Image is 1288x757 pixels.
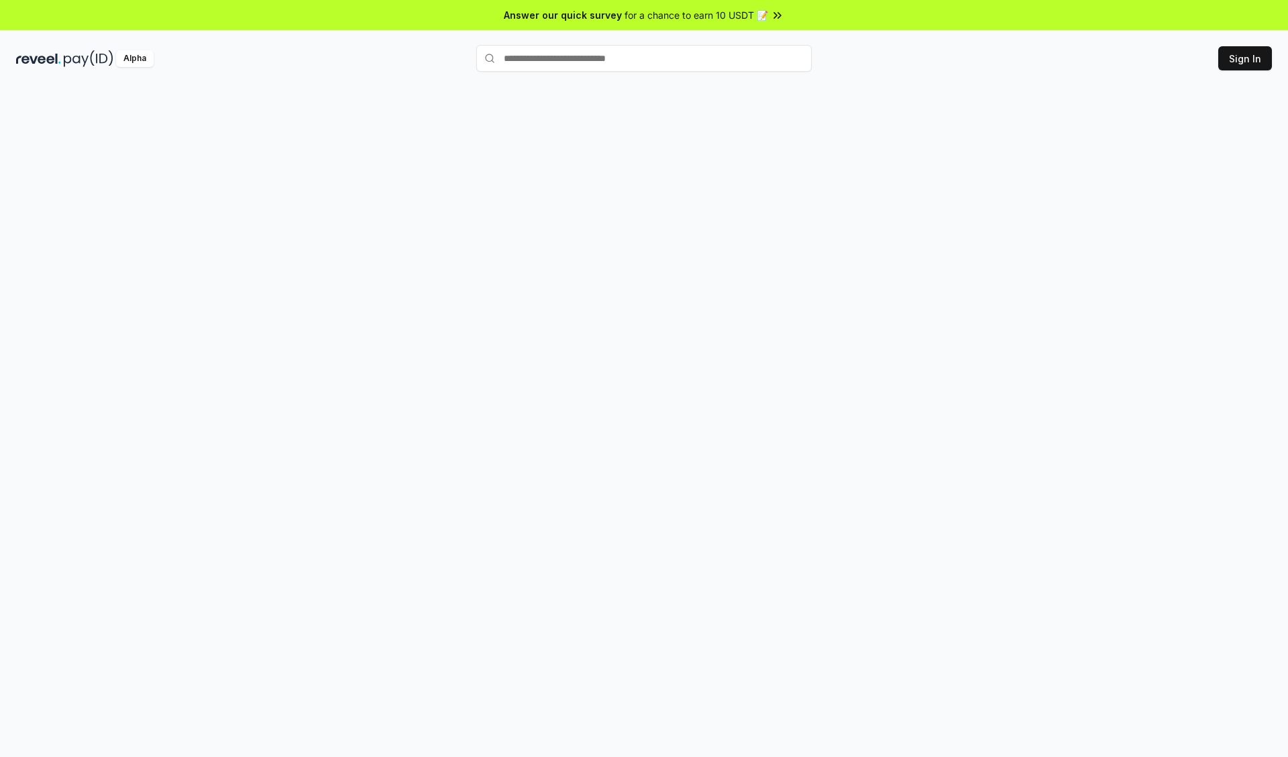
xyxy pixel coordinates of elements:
img: pay_id [64,50,113,67]
div: Alpha [116,50,154,67]
button: Sign In [1218,46,1272,70]
img: reveel_dark [16,50,61,67]
span: Answer our quick survey [504,8,622,22]
span: for a chance to earn 10 USDT 📝 [625,8,768,22]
